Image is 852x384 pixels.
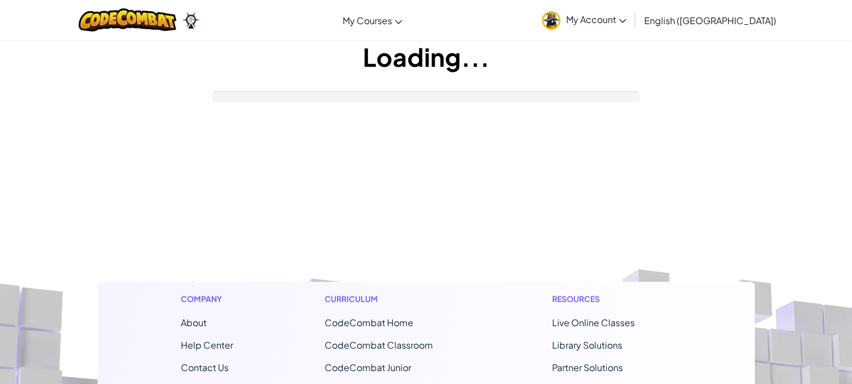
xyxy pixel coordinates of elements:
a: CodeCombat Junior [325,362,411,373]
a: My Courses [337,5,408,35]
a: Library Solutions [552,339,622,351]
span: My Account [566,13,626,25]
span: My Courses [343,15,392,26]
h1: Resources [552,293,672,305]
a: Live Online Classes [552,317,635,328]
a: My Account [536,2,632,38]
span: English ([GEOGRAPHIC_DATA]) [644,15,776,26]
span: CodeCombat Home [325,317,413,328]
img: avatar [542,11,561,30]
h1: Company [181,293,233,305]
a: Help Center [181,339,233,351]
a: Partner Solutions [552,362,623,373]
h1: Curriculum [325,293,461,305]
a: English ([GEOGRAPHIC_DATA]) [639,5,782,35]
a: CodeCombat Classroom [325,339,433,351]
a: About [181,317,207,328]
img: CodeCombat logo [79,8,177,31]
img: Ozaria [182,12,200,29]
span: Contact Us [181,362,229,373]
